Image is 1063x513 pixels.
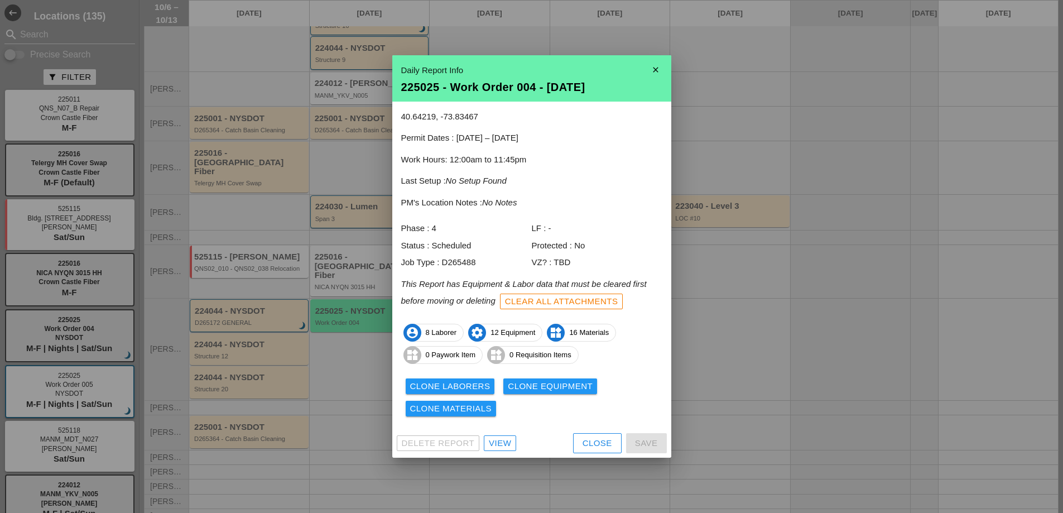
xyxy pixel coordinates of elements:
[401,239,532,252] div: Status : Scheduled
[406,401,497,416] button: Clone Materials
[532,239,662,252] div: Protected : No
[404,324,464,342] span: 8 Laborer
[403,346,421,364] i: widgets
[505,295,618,308] div: Clear All Attachments
[547,324,565,342] i: widgets
[401,81,662,93] div: 225025 - Work Order 004 - [DATE]
[446,176,507,185] i: No Setup Found
[401,196,662,209] p: PM's Location Notes :
[547,324,615,342] span: 16 Materials
[468,324,486,342] i: settings
[401,64,662,77] div: Daily Report Info
[401,132,662,145] p: Permit Dates : [DATE] – [DATE]
[482,198,517,207] i: No Notes
[583,437,612,450] div: Close
[508,380,593,393] div: Clone Equipment
[401,175,662,188] p: Last Setup :
[406,378,495,394] button: Clone Laborers
[401,222,532,235] div: Phase : 4
[403,324,421,342] i: account_circle
[410,402,492,415] div: Clone Materials
[532,222,662,235] div: LF : -
[644,59,667,81] i: close
[484,435,516,451] a: View
[503,378,597,394] button: Clone Equipment
[401,154,662,166] p: Work Hours: 12:00am to 11:45pm
[410,380,490,393] div: Clone Laborers
[401,279,647,305] i: This Report has Equipment & Labor data that must be cleared first before moving or deleting
[401,256,532,269] div: Job Type : D265488
[488,346,578,364] span: 0 Requisition Items
[404,346,483,364] span: 0 Paywork Item
[532,256,662,269] div: VZ? : TBD
[401,111,662,123] p: 40.64219, -73.83467
[500,294,623,309] button: Clear All Attachments
[489,437,511,450] div: View
[469,324,542,342] span: 12 Equipment
[487,346,505,364] i: widgets
[573,433,622,453] button: Close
